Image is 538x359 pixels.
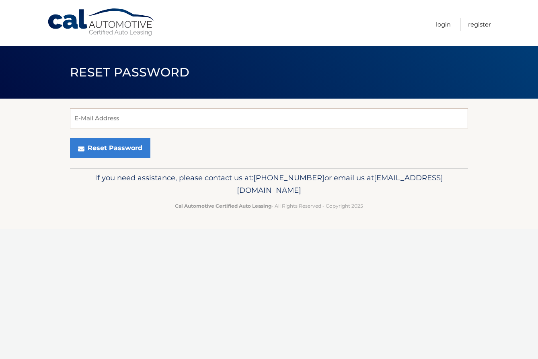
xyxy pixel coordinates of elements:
input: E-Mail Address [70,108,468,128]
p: If you need assistance, please contact us at: or email us at [75,171,463,197]
span: [PHONE_NUMBER] [253,173,324,182]
strong: Cal Automotive Certified Auto Leasing [175,203,271,209]
a: Register [468,18,491,31]
a: Login [436,18,451,31]
p: - All Rights Reserved - Copyright 2025 [75,202,463,210]
span: Reset Password [70,65,189,80]
a: Cal Automotive [47,8,156,37]
button: Reset Password [70,138,150,158]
